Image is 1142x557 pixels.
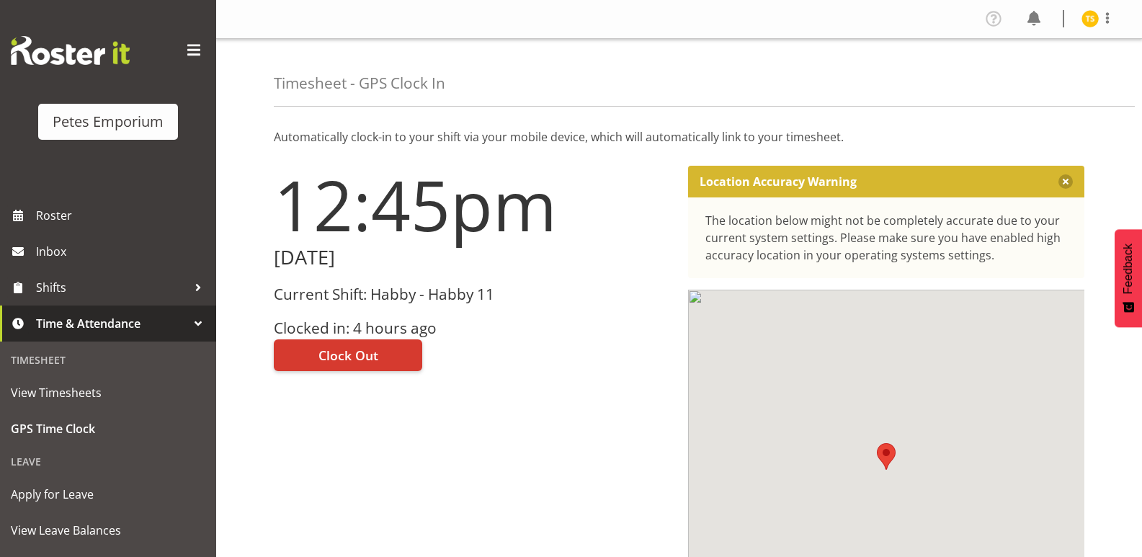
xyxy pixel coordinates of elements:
[1081,10,1099,27] img: tamara-straker11292.jpg
[4,411,213,447] a: GPS Time Clock
[36,205,209,226] span: Roster
[4,345,213,375] div: Timesheet
[36,277,187,298] span: Shifts
[274,75,445,92] h4: Timesheet - GPS Clock In
[274,128,1084,146] p: Automatically clock-in to your shift via your mobile device, which will automatically link to you...
[11,418,205,440] span: GPS Time Clock
[318,346,378,365] span: Clock Out
[11,484,205,505] span: Apply for Leave
[274,339,422,371] button: Clock Out
[11,382,205,404] span: View Timesheets
[4,375,213,411] a: View Timesheets
[11,36,130,65] img: Rosterit website logo
[274,246,671,269] h2: [DATE]
[36,313,187,334] span: Time & Attendance
[1122,244,1135,294] span: Feedback
[700,174,857,189] p: Location Accuracy Warning
[4,512,213,548] a: View Leave Balances
[1058,174,1073,189] button: Close message
[4,447,213,476] div: Leave
[53,111,164,133] div: Petes Emporium
[11,520,205,541] span: View Leave Balances
[274,286,671,303] h3: Current Shift: Habby - Habby 11
[4,476,213,512] a: Apply for Leave
[274,320,671,337] h3: Clocked in: 4 hours ago
[274,166,671,244] h1: 12:45pm
[705,212,1068,264] div: The location below might not be completely accurate due to your current system settings. Please m...
[36,241,209,262] span: Inbox
[1115,229,1142,327] button: Feedback - Show survey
